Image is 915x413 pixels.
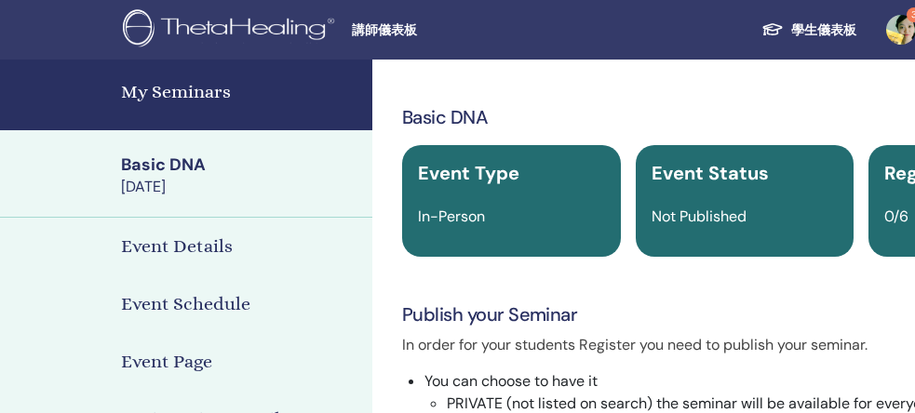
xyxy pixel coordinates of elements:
[110,153,372,198] a: Basic DNA[DATE]
[121,348,212,376] h4: Event Page
[652,161,769,185] span: Event Status
[121,78,361,106] h4: My Seminars
[652,206,747,226] span: Not Published
[747,12,871,47] a: 學生儀表板
[121,153,361,177] div: Basic DNA
[121,233,233,260] h4: Event Details
[761,21,784,37] img: graduation-cap-white.svg
[418,161,519,185] span: Event Type
[884,206,908,226] span: 0/6
[418,206,485,226] span: In-Person
[791,21,856,38] font: 學生儀表板
[121,177,361,197] div: [DATE]
[121,290,250,318] h4: Event Schedule
[123,9,341,51] img: logo.png
[352,22,417,37] font: 講師儀表板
